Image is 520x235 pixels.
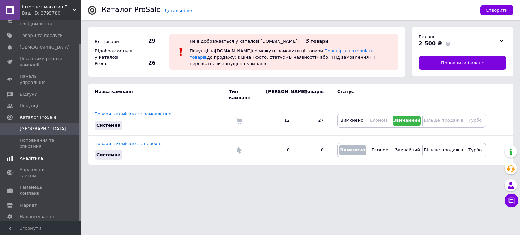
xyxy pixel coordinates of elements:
[480,5,513,15] button: Створити
[236,117,242,124] img: Комісія за замовлення
[20,167,63,179] span: Управління сайтом
[466,116,484,126] button: Турбо
[419,56,506,70] a: Поповнити баланс
[468,118,482,123] span: Турбо
[466,145,484,155] button: Турбо
[93,37,130,46] div: Всі товари:
[424,147,463,152] span: Більше продажів
[20,126,66,132] span: [GEOGRAPHIC_DATA]
[339,145,366,155] button: Вимкнено
[306,38,309,44] span: 3
[441,60,484,66] span: Поповнити баланс
[93,46,130,68] div: Відображається у каталозі Prom:
[468,147,482,152] span: Турбо
[425,145,462,155] button: Більше продажів
[505,194,518,207] button: Чат з покупцем
[372,147,389,152] span: Економ
[370,118,387,123] span: Економ
[20,91,37,97] span: Відгуки
[190,48,374,60] a: Перевірте готовність товарів
[176,47,186,57] img: :exclamation:
[20,202,37,208] span: Маркет
[394,145,421,155] button: Звичайний
[20,32,63,39] span: Товари та послуги
[20,103,38,109] span: Покупці
[259,135,297,165] td: 0
[20,137,63,149] span: Поповнення та списання
[297,106,330,135] td: 27
[96,152,121,157] span: Системна
[259,106,297,135] td: 12
[20,73,63,86] span: Панель управління
[368,116,389,126] button: Економ
[393,116,421,126] button: Звичайний
[96,123,121,128] span: Системна
[132,37,156,45] span: 29
[20,56,63,68] span: Показники роботи компанії
[370,145,390,155] button: Економ
[22,10,81,16] div: Ваш ID: 3795780
[330,84,486,106] td: Статус
[340,147,365,152] span: Вимкнено
[95,141,162,146] a: Товари з комісією за перехід
[425,116,462,126] button: Більше продажів
[132,59,156,67] span: 26
[340,118,363,123] span: Вимкнено
[20,44,70,50] span: [DEMOGRAPHIC_DATA]
[20,214,54,220] span: Налаштування
[339,116,364,126] button: Вимкнено
[20,184,63,196] span: Гаманець компанії
[486,8,508,13] span: Створити
[102,6,161,14] div: Каталог ProSale
[22,4,73,10] span: Інтернет-магазин Бімбер
[229,84,259,106] td: Тип кампанії
[259,84,297,106] td: [PERSON_NAME]
[424,118,463,123] span: Більше продажів
[419,40,442,47] span: 2 500 ₴
[297,84,330,106] td: Товарів
[164,8,192,13] a: Детальніше
[393,118,420,123] span: Звичайний
[236,147,242,154] img: Комісія за перехід
[20,155,43,161] span: Аналітика
[20,15,63,27] span: Замовлення та повідомлення
[297,135,330,165] td: 0
[419,34,437,39] span: Баланс:
[20,114,56,120] span: Каталог ProSale
[88,84,229,106] td: Назва кампанії
[395,147,420,152] span: Звичайний
[190,48,375,66] span: Покупці на [DOMAIN_NAME] не можуть замовити ці товари. до продажу: є ціна і фото, статус «В наявн...
[311,39,328,44] span: товари
[190,39,299,44] div: Не відображається у каталозі [DOMAIN_NAME]:
[95,111,171,116] a: Товари з комісією за замовлення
